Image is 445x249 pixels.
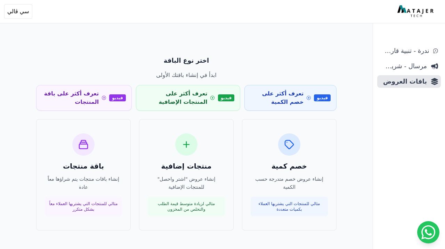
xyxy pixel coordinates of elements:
[7,7,29,16] span: سي ڤالي
[36,71,337,79] p: ابدأ في إنشاء باقتك الأولى
[314,94,331,101] span: فيديو
[380,46,429,56] span: ندرة - تنبية قارب علي النفاذ
[36,56,337,65] p: اختر نوع الباقة
[36,85,132,111] a: فيديو تعرف أكثر على باقة المنتجات
[148,175,225,191] p: إنشاء عروض "اشتر واحصل" للمنتجات الإضافية
[136,85,240,111] a: فيديو تعرف أكثر على المنتجات الإضافية
[42,90,99,106] span: تعرف أكثر على باقة المنتجات
[4,4,32,19] button: سي ڤالي
[45,175,122,191] p: إنشاء باقات منتجات يتم شراؤها معاً عادة
[255,201,324,212] p: مثالي للمنتجات التي يشتريها العملاء بكميات متعددة
[251,175,328,191] p: إنشاء عروض خصم متدرجة حسب الكمية
[109,94,126,101] span: فيديو
[380,61,427,71] span: مرسال - شريط دعاية
[45,161,122,171] h3: باقة منتجات
[142,90,207,106] span: تعرف أكثر على المنتجات الإضافية
[380,77,427,86] span: باقات العروض
[148,161,225,171] h3: منتجات إضافية
[250,90,304,106] span: تعرف أكثر على خصم الكمية
[152,201,221,212] p: مثالي لزيادة متوسط قيمة الطلب والتخلص من المخزون
[397,5,435,18] img: MatajerTech Logo
[49,201,118,212] p: مثالي للمنتجات التي يشتريها العملاء معاً بشكل متكرر
[251,161,328,171] h3: خصم كمية
[244,85,337,111] a: فيديو تعرف أكثر على خصم الكمية
[218,94,235,101] span: فيديو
